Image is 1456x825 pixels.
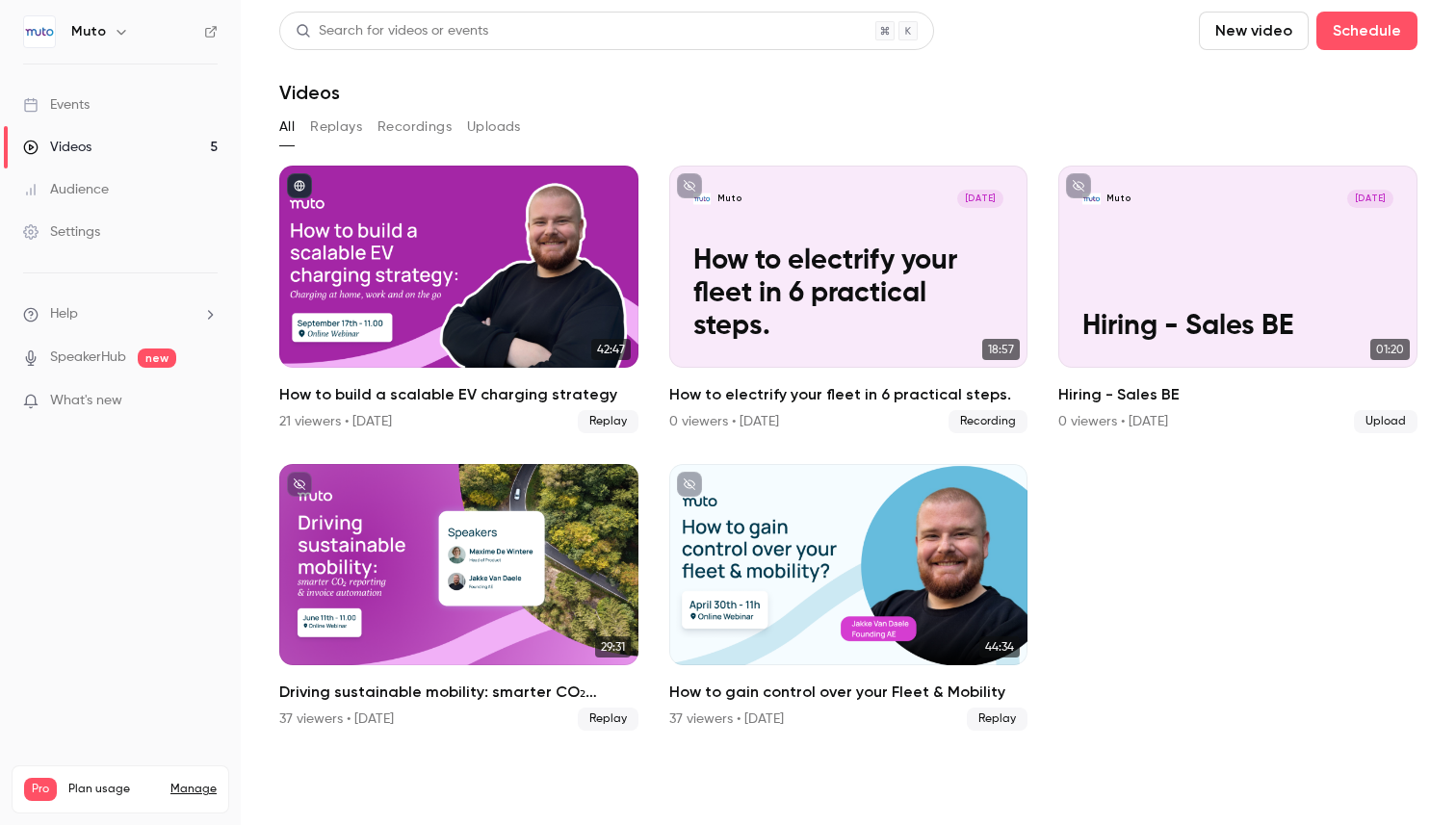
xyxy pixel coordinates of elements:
li: Hiring - Sales BE [1058,166,1417,433]
h2: How to build a scalable EV charging strategy [279,383,638,406]
span: Help [50,304,78,324]
a: SpeakerHub [50,348,126,368]
button: Recordings [377,112,452,142]
button: unpublished [677,472,702,497]
button: unpublished [677,173,702,198]
a: Manage [170,782,217,797]
a: 29:31Driving sustainable mobility: smarter CO₂ reporting & invoice automation37 viewers • [DATE]R... [279,464,638,732]
div: Audience [23,180,109,199]
h6: Muto [71,22,106,41]
div: Search for videos or events [296,21,488,41]
h2: Driving sustainable mobility: smarter CO₂ reporting & invoice automation [279,681,638,704]
span: 01:20 [1370,339,1410,360]
li: How to gain control over your Fleet & Mobility [669,464,1028,732]
span: [DATE] [957,190,1003,208]
div: 21 viewers • [DATE] [279,412,392,431]
div: Videos [23,138,91,157]
ul: Videos [279,166,1417,731]
span: 29:31 [595,636,631,657]
div: Events [23,95,90,115]
a: 44:34How to gain control over your Fleet & Mobility37 viewers • [DATE]Replay [669,464,1028,732]
h2: How to gain control over your Fleet & Mobility [669,681,1028,704]
div: 37 viewers • [DATE] [279,709,394,729]
span: 18:57 [982,339,1020,360]
button: All [279,112,295,142]
span: Replay [578,410,638,433]
button: Schedule [1316,12,1417,50]
span: Recording [949,410,1027,433]
div: Settings [23,222,100,242]
li: How to build a scalable EV charging strategy [279,166,638,433]
h2: How to electrify your fleet in 6 practical steps. [669,383,1028,406]
button: unpublished [287,472,312,497]
div: 37 viewers • [DATE] [669,709,784,729]
img: How to electrify your fleet in 6 practical steps. [693,190,712,208]
img: Hiring - Sales BE [1082,190,1101,208]
span: 42:47 [591,339,631,360]
li: Driving sustainable mobility: smarter CO₂ reporting & invoice automation [279,464,638,732]
p: Hiring - Sales BE [1082,311,1392,344]
span: new [138,348,176,368]
span: [DATE] [1347,190,1393,208]
h1: Videos [279,81,340,104]
a: How to electrify your fleet in 6 practical steps. Muto[DATE]How to electrify your fleet in 6 prac... [669,166,1028,433]
div: 0 viewers • [DATE] [669,412,779,431]
section: Videos [279,12,1417,813]
p: Muto [717,193,742,205]
button: Replays [310,112,362,142]
span: What's new [50,391,122,411]
span: Upload [1354,410,1417,433]
span: Replay [578,708,638,731]
span: 44:34 [979,636,1020,657]
iframe: Noticeable Trigger [195,393,218,410]
button: Uploads [467,112,521,142]
a: Hiring - Sales BEMuto[DATE]Hiring - Sales BE01:20Hiring - Sales BE0 viewers • [DATE]Upload [1058,166,1417,433]
img: Muto [24,16,55,47]
a: 42:47How to build a scalable EV charging strategy21 viewers • [DATE]Replay [279,166,638,433]
span: Plan usage [68,782,159,797]
div: 0 viewers • [DATE] [1058,412,1168,431]
button: New video [1199,12,1309,50]
span: Pro [24,778,57,801]
span: Replay [967,708,1027,731]
li: How to electrify your fleet in 6 practical steps. [669,166,1028,433]
button: published [287,173,312,198]
h2: Hiring - Sales BE [1058,383,1417,406]
button: unpublished [1066,173,1091,198]
p: Muto [1106,193,1131,205]
li: help-dropdown-opener [23,304,218,324]
p: How to electrify your fleet in 6 practical steps. [693,245,1003,343]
